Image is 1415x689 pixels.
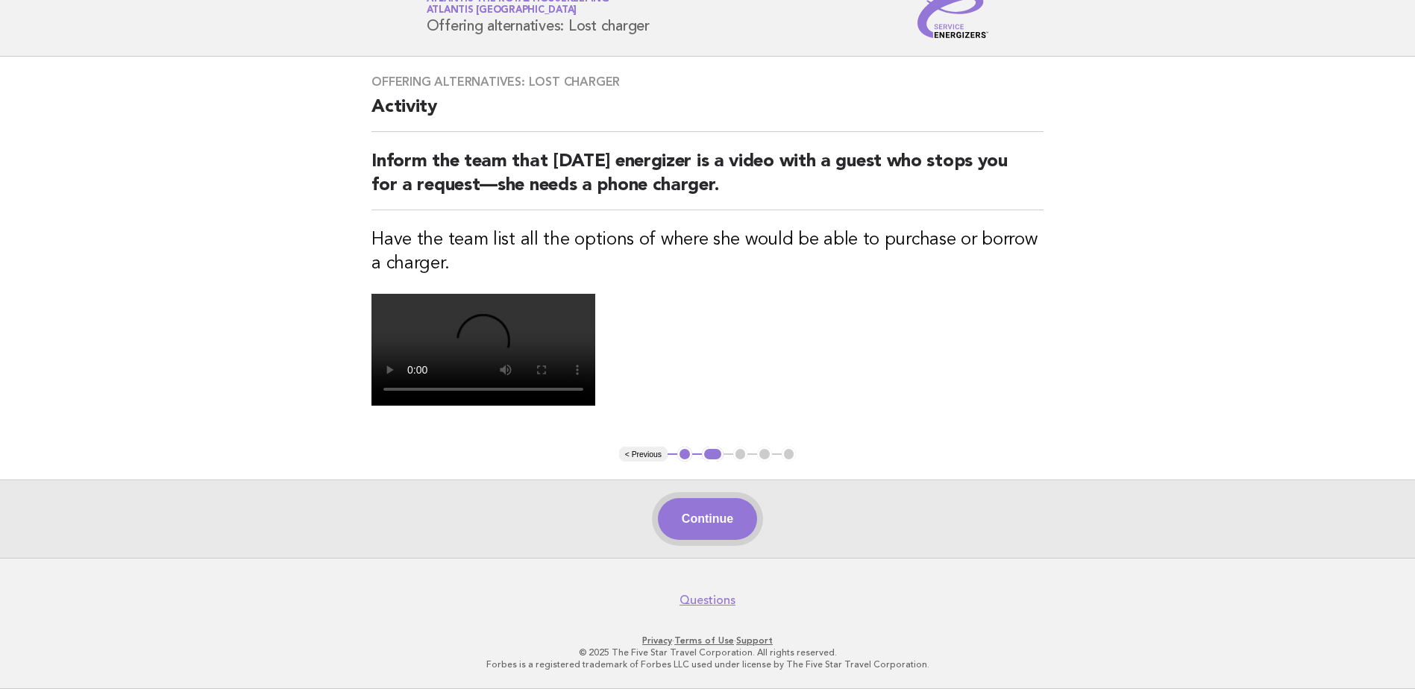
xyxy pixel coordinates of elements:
h3: Offering alternatives: Lost charger [371,75,1044,89]
h2: Inform the team that [DATE] energizer is a video with a guest who stops you for a request—she nee... [371,150,1044,210]
span: Atlantis [GEOGRAPHIC_DATA] [427,6,577,16]
a: Support [736,635,773,646]
a: Questions [680,593,735,608]
h2: Activity [371,95,1044,132]
h3: Have the team list all the options of where she would be able to purchase or borrow a charger. [371,228,1044,276]
button: < Previous [619,447,668,462]
p: · · [251,635,1164,646]
p: © 2025 The Five Star Travel Corporation. All rights reserved. [251,646,1164,658]
button: 2 [702,447,724,462]
button: Continue [658,498,757,540]
p: Forbes is a registered trademark of Forbes LLC used under license by The Five Star Travel Corpora... [251,658,1164,670]
a: Terms of Use [674,635,734,646]
button: 1 [677,447,692,462]
a: Privacy [642,635,672,646]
